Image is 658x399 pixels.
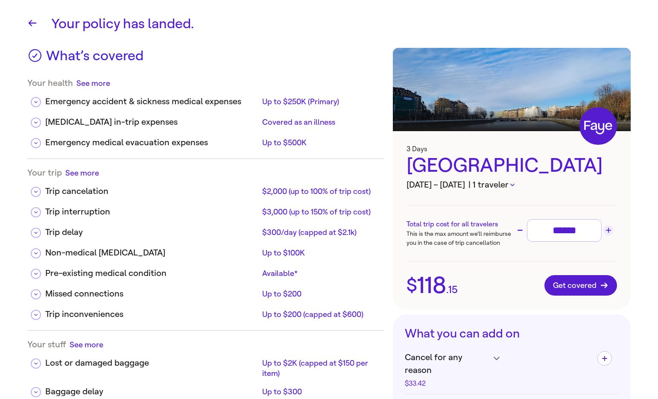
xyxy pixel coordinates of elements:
div: Up to $200 [262,289,377,299]
div: Trip interruption$3,000 (up to 150% of trip cost) [27,199,384,219]
span: 118 [417,274,446,297]
div: Missed connections [45,288,259,300]
button: Increase trip cost [603,225,614,235]
button: Add [597,351,612,366]
h4: Cancel for any reason$33.42 [405,351,591,387]
input: Trip cost [531,223,598,238]
div: [GEOGRAPHIC_DATA] [406,153,617,179]
div: Up to $250K (Primary) [262,97,377,107]
p: This is the max amount we’ll reimburse you in the case of trip cancellation [406,229,512,247]
div: Trip delay$300/day (capped at $2.1k) [27,219,384,240]
div: Up to $100K [262,248,377,258]
div: Trip inconveniences [45,308,259,321]
div: Emergency accident & sickness medical expenses [45,95,259,108]
div: Baggage delayUp to $300 [27,378,384,399]
div: Emergency medical evacuation expenses [45,136,259,149]
div: [MEDICAL_DATA] in-trip expensesCovered as an illness [27,109,384,129]
button: See more [76,78,110,88]
button: See more [65,167,99,178]
div: Trip inconveniencesUp to $200 (capped at $600) [27,301,384,322]
span: $ [406,276,417,294]
h3: What’s covered [46,48,143,69]
div: Pre-existing medical conditionAvailable* [27,260,384,281]
button: Get covered [544,275,617,296]
div: $2,000 (up to 100% of trip cost) [262,186,377,197]
div: Non-medical [MEDICAL_DATA]Up to $100K [27,240,384,260]
span: 15 [448,285,458,295]
div: Your health [27,78,384,88]
button: Decrease trip cost [515,225,525,235]
div: Trip interruption [45,205,259,218]
div: [MEDICAL_DATA] in-trip expenses [45,116,259,129]
div: Up to $300 [262,387,377,397]
div: Non-medical [MEDICAL_DATA] [45,246,259,259]
div: Pre-existing medical condition [45,267,259,280]
div: Emergency accident & sickness medical expensesUp to $250K (Primary) [27,88,384,109]
div: Lost or damaged baggage [45,357,259,370]
div: Your trip [27,167,384,178]
div: Missed connectionsUp to $200 [27,281,384,301]
span: . [446,285,448,295]
button: | 1 traveler [468,179,515,191]
div: Your stuff [27,339,384,350]
div: $300/day (capped at $2.1k) [262,227,377,238]
div: Emergency medical evacuation expensesUp to $500K [27,129,384,150]
div: Trip cancelation [45,185,259,198]
div: Available* [262,268,377,279]
div: Covered as an illness [262,117,377,127]
h3: 3 Days [406,145,617,153]
span: Get covered [553,281,608,290]
h3: Total trip cost for all travelers [406,219,512,229]
div: Up to $2K (capped at $150 per item) [262,358,377,378]
h1: Your policy has landed. [51,14,631,34]
div: $33.42 [405,380,489,387]
h3: [DATE] – [DATE] [406,179,617,191]
div: Up to $500K [262,138,377,148]
div: Trip cancelation$2,000 (up to 100% of trip cost) [27,178,384,199]
div: Trip delay [45,226,259,239]
div: $3,000 (up to 150% of trip cost) [262,207,377,217]
div: Baggage delay [45,385,259,398]
button: See more [70,339,103,350]
span: Cancel for any reason [405,351,489,377]
h3: What you can add on [405,326,619,341]
div: Up to $200 (capped at $600) [262,309,377,320]
div: Lost or damaged baggageUp to $2K (capped at $150 per item) [27,350,384,378]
